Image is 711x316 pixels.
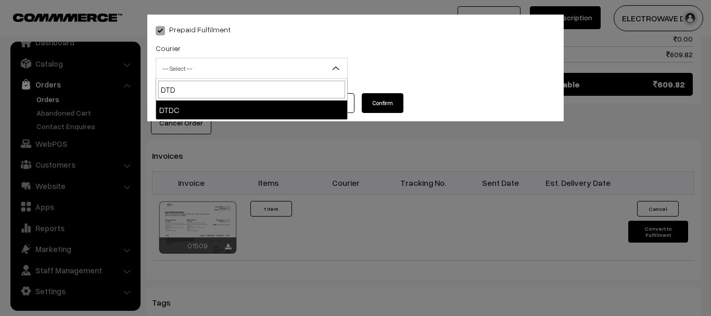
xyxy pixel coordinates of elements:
[156,100,347,119] li: DTDC
[156,24,231,35] label: Prepaid Fulfilment
[156,59,347,78] span: -- Select --
[156,43,181,54] label: Courier
[156,58,348,79] span: -- Select --
[362,93,403,113] button: Confirm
